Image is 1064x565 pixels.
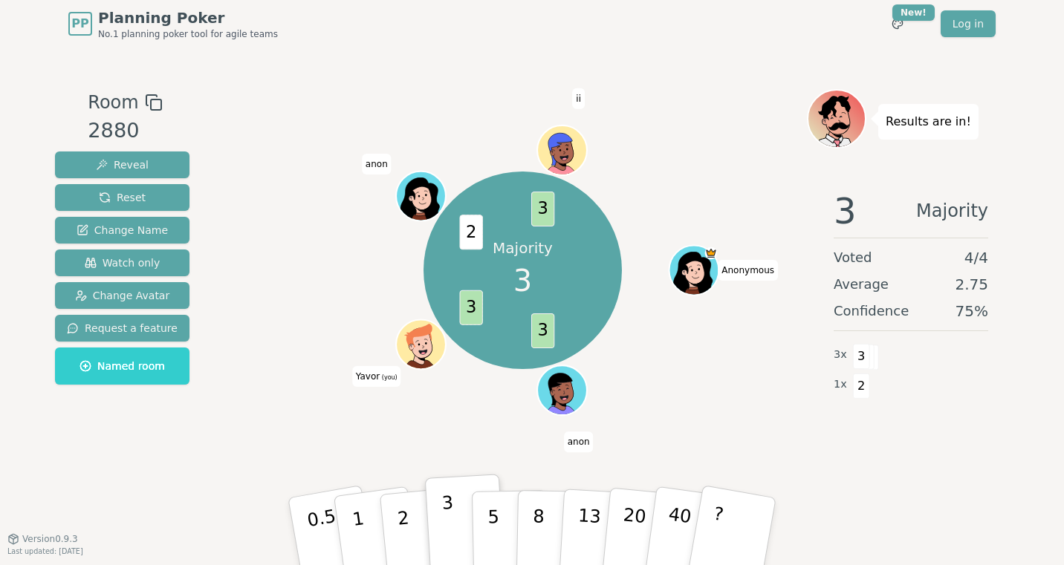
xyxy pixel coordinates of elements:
[55,347,189,385] button: Named room
[459,290,482,325] span: 3
[75,288,170,303] span: Change Avatar
[55,151,189,178] button: Reveal
[459,215,482,250] span: 2
[352,366,401,387] span: Click to change your name
[834,274,889,295] span: Average
[22,533,78,545] span: Version 0.9.3
[55,315,189,342] button: Request a feature
[886,111,971,132] p: Results are in!
[88,116,162,146] div: 2880
[964,247,988,268] span: 4 / 4
[98,28,278,40] span: No.1 planning poker tool for agile teams
[98,7,278,28] span: Planning Poker
[956,301,988,321] span: 75 %
[955,274,988,295] span: 2.75
[493,238,553,258] p: Majority
[99,190,146,205] span: Reset
[88,89,138,116] span: Room
[513,258,532,303] span: 3
[853,373,870,399] span: 2
[564,431,594,452] span: Click to change your name
[718,260,778,281] span: Click to change your name
[531,313,554,348] span: 3
[834,376,847,393] span: 1 x
[77,223,168,238] span: Change Name
[398,321,444,368] button: Click to change your avatar
[67,321,178,336] span: Request a feature
[572,88,585,109] span: Click to change your name
[7,533,78,545] button: Version0.9.3
[55,282,189,309] button: Change Avatar
[916,193,988,229] span: Majority
[362,154,392,174] span: Click to change your name
[704,246,717,259] span: Anonymous is the host
[834,301,909,321] span: Confidence
[884,10,911,37] button: New!
[55,249,189,276] button: Watch only
[55,217,189,244] button: Change Name
[7,547,83,555] span: Last updated: [DATE]
[834,347,847,363] span: 3 x
[892,4,935,21] div: New!
[834,247,872,268] span: Voted
[941,10,996,37] a: Log in
[71,15,88,33] span: PP
[834,193,857,229] span: 3
[380,374,398,381] span: (you)
[80,359,165,373] span: Named room
[853,344,870,369] span: 3
[85,255,160,270] span: Watch only
[68,7,278,40] a: PPPlanning PokerNo.1 planning poker tool for agile teams
[55,184,189,211] button: Reset
[96,157,149,172] span: Reveal
[531,192,554,226] span: 3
